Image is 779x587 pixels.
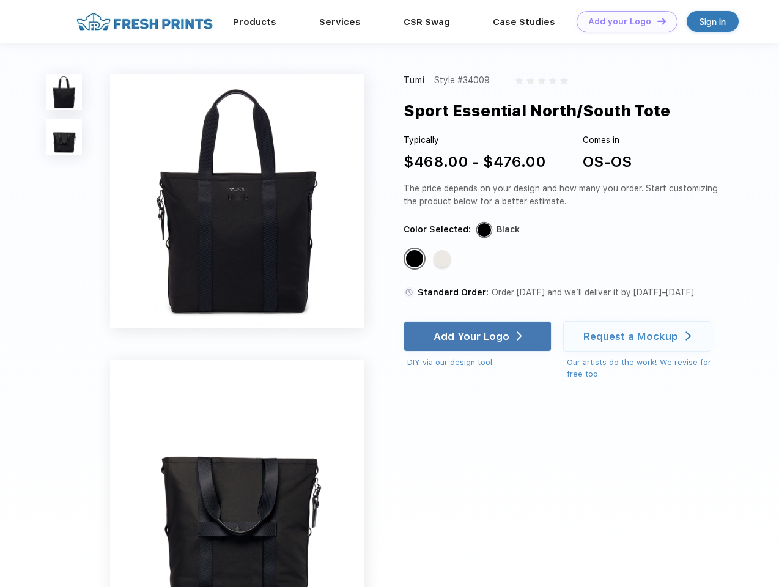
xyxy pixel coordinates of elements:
[685,331,691,341] img: white arrow
[517,331,522,341] img: white arrow
[526,77,534,84] img: gray_star.svg
[583,330,678,342] div: Request a Mockup
[560,77,567,84] img: gray_star.svg
[583,151,632,173] div: OS-OS
[583,134,632,147] div: Comes in
[434,74,490,87] div: Style #34009
[549,77,556,84] img: gray_star.svg
[515,77,523,84] img: gray_star.svg
[404,134,546,147] div: Typically
[434,330,509,342] div: Add Your Logo
[110,74,364,328] img: func=resize&h=640
[492,287,696,297] span: Order [DATE] and we’ll deliver it by [DATE]–[DATE].
[233,17,276,28] a: Products
[538,77,545,84] img: gray_star.svg
[73,11,216,32] img: fo%20logo%202.webp
[404,74,426,87] div: Tumi
[406,250,423,267] div: Black
[687,11,739,32] a: Sign in
[404,182,723,208] div: The price depends on your design and how many you order. Start customizing the product below for ...
[700,15,726,29] div: Sign in
[418,287,489,297] span: Standard Order:
[404,223,471,236] div: Color Selected:
[404,287,415,298] img: standard order
[567,356,723,380] div: Our artists do the work! We revise for free too.
[497,223,520,236] div: Black
[404,99,670,122] div: Sport Essential North/South Tote
[46,74,82,110] img: func=resize&h=100
[46,119,82,155] img: func=resize&h=100
[407,356,552,369] div: DIY via our design tool.
[404,151,546,173] div: $468.00 - $476.00
[657,18,666,24] img: DT
[434,250,451,267] div: Off White Tan
[588,17,651,27] div: Add your Logo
